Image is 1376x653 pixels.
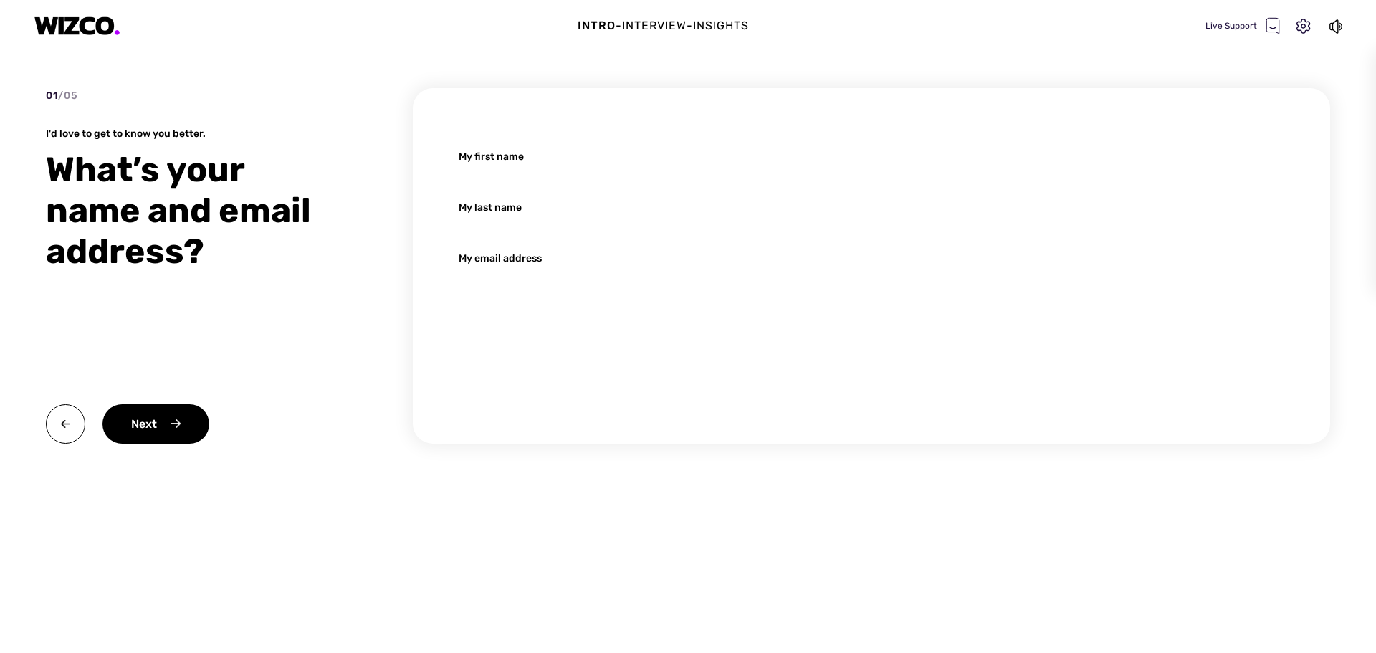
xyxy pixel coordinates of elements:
[687,17,693,34] div: -
[622,17,687,34] div: Interview
[46,149,347,272] div: What’s your name and email address?
[46,404,85,444] img: back
[1205,17,1280,34] div: Live Support
[616,17,622,34] div: -
[58,90,78,102] span: / 05
[102,404,209,444] div: Next
[693,17,749,34] div: Insights
[578,17,616,34] div: Intro
[46,88,78,103] div: 01
[34,16,120,36] img: logo
[46,127,347,140] div: I'd love to get to know you better.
